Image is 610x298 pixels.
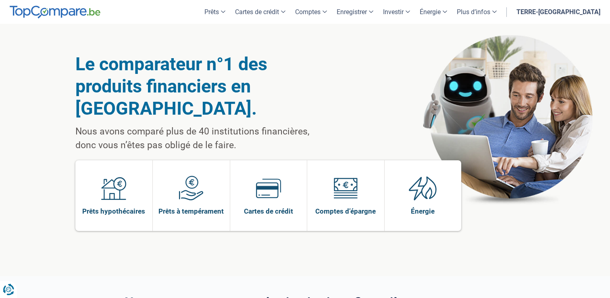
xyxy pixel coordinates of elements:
[158,207,224,216] span: Prêts à tempérament
[411,207,435,216] span: Énergie
[244,207,293,216] span: Cartes de crédit
[153,160,230,231] a: Prêts à tempérament Prêts à tempérament
[256,176,281,201] img: Cartes de crédit
[101,176,126,201] img: Prêts hypothécaires
[75,160,153,231] a: Prêts hypothécaires Prêts hypothécaires
[75,53,328,120] h1: Le comparateur n°1 des produits financiers en [GEOGRAPHIC_DATA].
[10,6,100,19] img: HautComparer
[409,176,437,201] img: Énergie
[307,160,384,231] a: Comptes d’épargne Comptes d’épargne
[230,160,307,231] a: Cartes de crédit Cartes de crédit
[333,176,358,201] img: Comptes d’épargne
[82,207,145,216] span: Prêts hypothécaires
[385,160,462,231] a: Énergie Énergie
[179,176,204,201] img: Prêts à tempérament
[75,125,328,152] p: Nous avons comparé plus de 40 institutions financières, donc vous n’êtes pas obligé de le faire.
[315,207,376,216] span: Comptes d’épargne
